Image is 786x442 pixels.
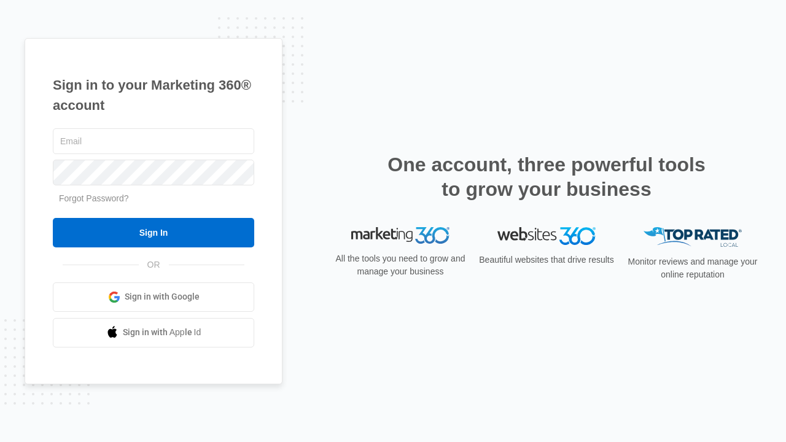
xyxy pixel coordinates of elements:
[497,227,596,245] img: Websites 360
[624,255,761,281] p: Monitor reviews and manage your online reputation
[53,318,254,347] a: Sign in with Apple Id
[478,254,615,266] p: Beautiful websites that drive results
[53,128,254,154] input: Email
[53,75,254,115] h1: Sign in to your Marketing 360® account
[53,282,254,312] a: Sign in with Google
[332,252,469,278] p: All the tools you need to grow and manage your business
[123,326,201,339] span: Sign in with Apple Id
[59,193,129,203] a: Forgot Password?
[125,290,200,303] span: Sign in with Google
[139,258,169,271] span: OR
[53,218,254,247] input: Sign In
[351,227,449,244] img: Marketing 360
[384,152,709,201] h2: One account, three powerful tools to grow your business
[644,227,742,247] img: Top Rated Local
